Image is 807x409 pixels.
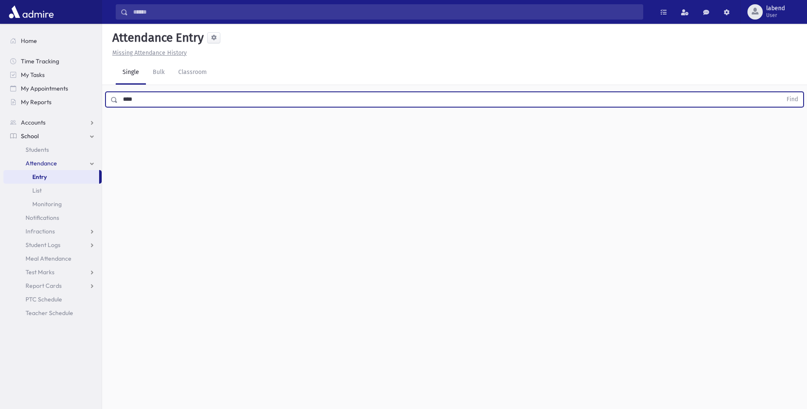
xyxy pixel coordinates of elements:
[112,49,187,57] u: Missing Attendance History
[26,227,55,235] span: Infractions
[26,268,54,276] span: Test Marks
[146,61,171,85] a: Bulk
[32,173,47,181] span: Entry
[116,61,146,85] a: Single
[3,95,102,109] a: My Reports
[26,309,73,317] span: Teacher Schedule
[781,92,803,107] button: Find
[3,143,102,156] a: Students
[3,129,102,143] a: School
[32,187,42,194] span: List
[21,37,37,45] span: Home
[21,57,59,65] span: Time Tracking
[21,119,46,126] span: Accounts
[766,12,785,19] span: User
[3,211,102,224] a: Notifications
[21,71,45,79] span: My Tasks
[26,255,71,262] span: Meal Attendance
[32,200,62,208] span: Monitoring
[3,116,102,129] a: Accounts
[26,159,57,167] span: Attendance
[766,5,785,12] span: labend
[3,293,102,306] a: PTC Schedule
[3,34,102,48] a: Home
[3,156,102,170] a: Attendance
[21,98,51,106] span: My Reports
[3,184,102,197] a: List
[26,214,59,222] span: Notifications
[26,282,62,290] span: Report Cards
[26,241,60,249] span: Student Logs
[26,295,62,303] span: PTC Schedule
[3,82,102,95] a: My Appointments
[3,265,102,279] a: Test Marks
[26,146,49,153] span: Students
[3,170,99,184] a: Entry
[3,224,102,238] a: Infractions
[3,306,102,320] a: Teacher Schedule
[3,68,102,82] a: My Tasks
[3,238,102,252] a: Student Logs
[128,4,643,20] input: Search
[171,61,214,85] a: Classroom
[3,279,102,293] a: Report Cards
[7,3,56,20] img: AdmirePro
[3,54,102,68] a: Time Tracking
[109,49,187,57] a: Missing Attendance History
[21,85,68,92] span: My Appointments
[3,252,102,265] a: Meal Attendance
[3,197,102,211] a: Monitoring
[109,31,204,45] h5: Attendance Entry
[21,132,39,140] span: School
